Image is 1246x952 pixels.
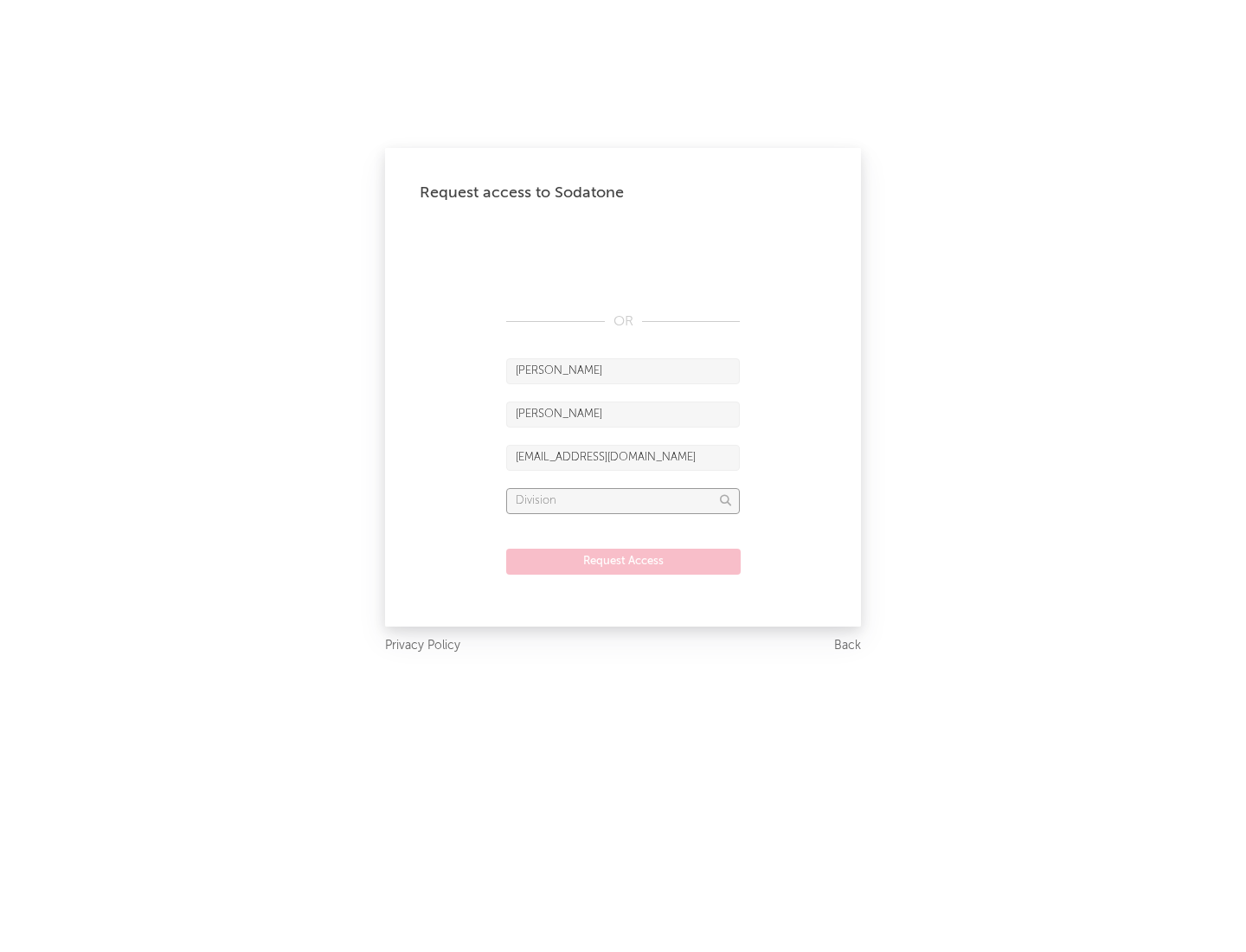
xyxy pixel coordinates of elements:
button: Request Access [506,549,741,575]
input: Last Name [506,402,740,428]
input: Email [506,445,740,471]
a: Privacy Policy [385,635,460,657]
div: OR [506,312,740,332]
a: Back [834,635,861,657]
div: Request access to Sodatone [420,183,826,203]
input: First Name [506,358,740,384]
input: Division [506,488,740,514]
